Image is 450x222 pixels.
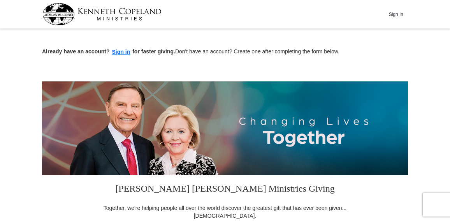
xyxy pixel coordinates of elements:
[42,48,408,56] p: Don't have an account? Create one after completing the form below.
[110,48,133,56] button: Sign in
[42,3,162,25] img: kcm-header-logo.svg
[98,175,352,204] h3: [PERSON_NAME] [PERSON_NAME] Ministries Giving
[98,204,352,220] div: Together, we're helping people all over the world discover the greatest gift that has ever been g...
[42,48,175,55] strong: Already have an account? for faster giving.
[384,8,408,20] button: Sign In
